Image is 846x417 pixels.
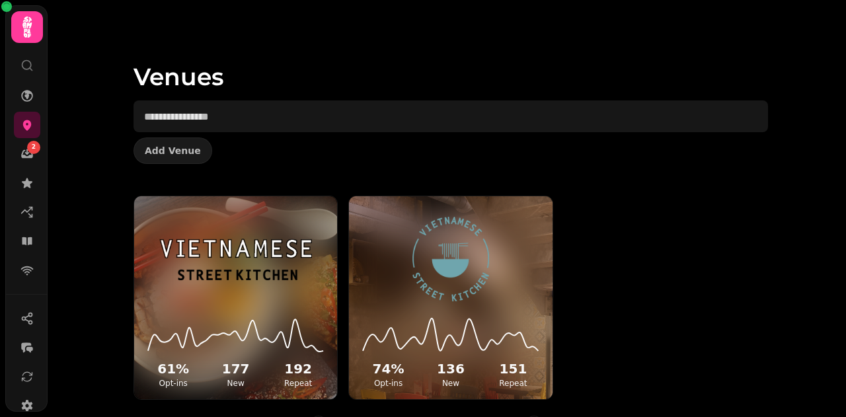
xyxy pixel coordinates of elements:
span: 2 [32,143,36,152]
p: Opt-ins [360,378,416,389]
span: Add Venue [145,146,201,155]
p: New [207,378,264,389]
h1: Venues [134,32,768,90]
h2: 151 [484,360,541,378]
h2: 74 % [360,360,416,378]
p: New [422,378,479,389]
p: Opt-ins [145,378,202,389]
button: Add Venue [134,137,212,164]
p: Repeat [270,378,327,389]
p: Repeat [484,378,541,389]
h2: 136 [422,360,479,378]
img: Vietnamese Street Kitchen, Resorts World [375,217,527,301]
a: 2 [14,141,40,167]
h2: 192 [270,360,327,378]
h2: 177 [207,360,264,378]
img: Vietnamese Street Kitchen, Bullring [159,217,311,301]
h2: 61 % [145,360,202,378]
